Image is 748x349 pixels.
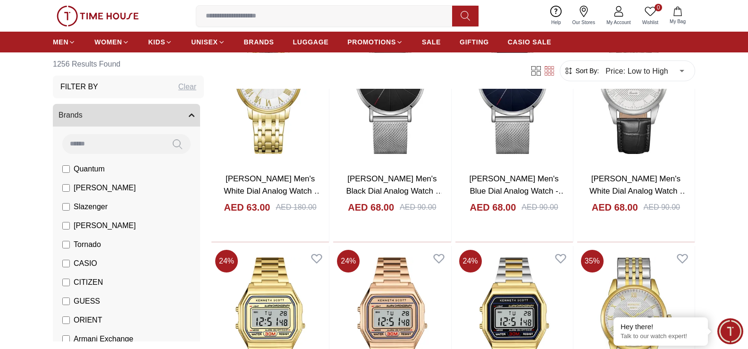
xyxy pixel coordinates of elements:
div: AED 180.00 [276,202,316,213]
div: Clear [178,81,196,93]
h4: AED 63.00 [224,201,270,214]
button: Sort By: [564,66,599,76]
a: [PERSON_NAME] Men's Blue Dial Analog Watch - K22013-SMSN [469,174,566,207]
span: Quantum [74,163,105,175]
span: 24 % [337,250,360,272]
a: WOMEN [94,34,129,51]
div: Hey there! [621,322,701,332]
span: Armani Exchange [74,333,133,345]
a: PROMOTIONS [347,34,403,51]
div: Price: Low to High [599,58,691,84]
span: 24 % [215,250,238,272]
input: CASIO [62,260,70,267]
span: ORIENT [74,315,102,326]
span: Our Stores [569,19,599,26]
span: Tornado [74,239,101,250]
a: [PERSON_NAME] Men's White Dial Analog Watch - K23030-SLBW [589,174,688,207]
input: CITIZEN [62,279,70,286]
span: LUGGAGE [293,37,329,47]
div: AED 90.00 [521,202,558,213]
a: UNISEX [191,34,225,51]
span: Help [547,19,565,26]
a: BRANDS [244,34,274,51]
h4: AED 68.00 [592,201,638,214]
button: My Bag [664,5,691,27]
span: GUESS [74,296,100,307]
span: Brands [59,110,83,121]
button: Brands [53,104,200,127]
span: Wishlist [639,19,662,26]
span: 0 [655,4,662,11]
input: [PERSON_NAME] [62,184,70,192]
span: [PERSON_NAME] [74,182,136,194]
input: Tornado [62,241,70,248]
h6: 1256 Results Found [53,53,204,76]
a: Our Stores [567,4,601,28]
input: [PERSON_NAME] [62,222,70,230]
span: Slazenger [74,201,108,213]
a: CASIO SALE [508,34,552,51]
div: AED 90.00 [644,202,680,213]
span: PROMOTIONS [347,37,396,47]
input: GUESS [62,298,70,305]
a: SALE [422,34,441,51]
div: AED 90.00 [400,202,436,213]
img: ... [57,6,139,26]
span: CITIZEN [74,277,103,288]
span: 35 % [581,250,604,272]
a: KIDS [148,34,172,51]
span: My Bag [666,18,689,25]
h3: Filter By [60,81,98,93]
span: CASIO SALE [508,37,552,47]
a: Help [546,4,567,28]
input: Slazenger [62,203,70,211]
span: KIDS [148,37,165,47]
span: MEN [53,37,68,47]
span: WOMEN [94,37,122,47]
span: [PERSON_NAME] [74,220,136,231]
div: Chat Widget [717,318,743,344]
h4: AED 68.00 [348,201,394,214]
a: 0Wishlist [637,4,664,28]
a: LUGGAGE [293,34,329,51]
a: [PERSON_NAME] Men's Black Dial Analog Watch - K22013-SMSB [346,174,443,207]
a: GIFTING [460,34,489,51]
a: MEN [53,34,76,51]
input: Armani Exchange [62,335,70,343]
input: Quantum [62,165,70,173]
span: My Account [603,19,635,26]
span: 24 % [459,250,482,272]
span: GIFTING [460,37,489,47]
span: CASIO [74,258,97,269]
a: [PERSON_NAME] Men's White Dial Analog Watch - K22029-GBGW [224,174,322,207]
p: Talk to our watch expert! [621,332,701,340]
h4: AED 68.00 [470,201,516,214]
span: BRANDS [244,37,274,47]
span: UNISEX [191,37,218,47]
input: ORIENT [62,316,70,324]
span: Sort By: [573,66,599,76]
span: SALE [422,37,441,47]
